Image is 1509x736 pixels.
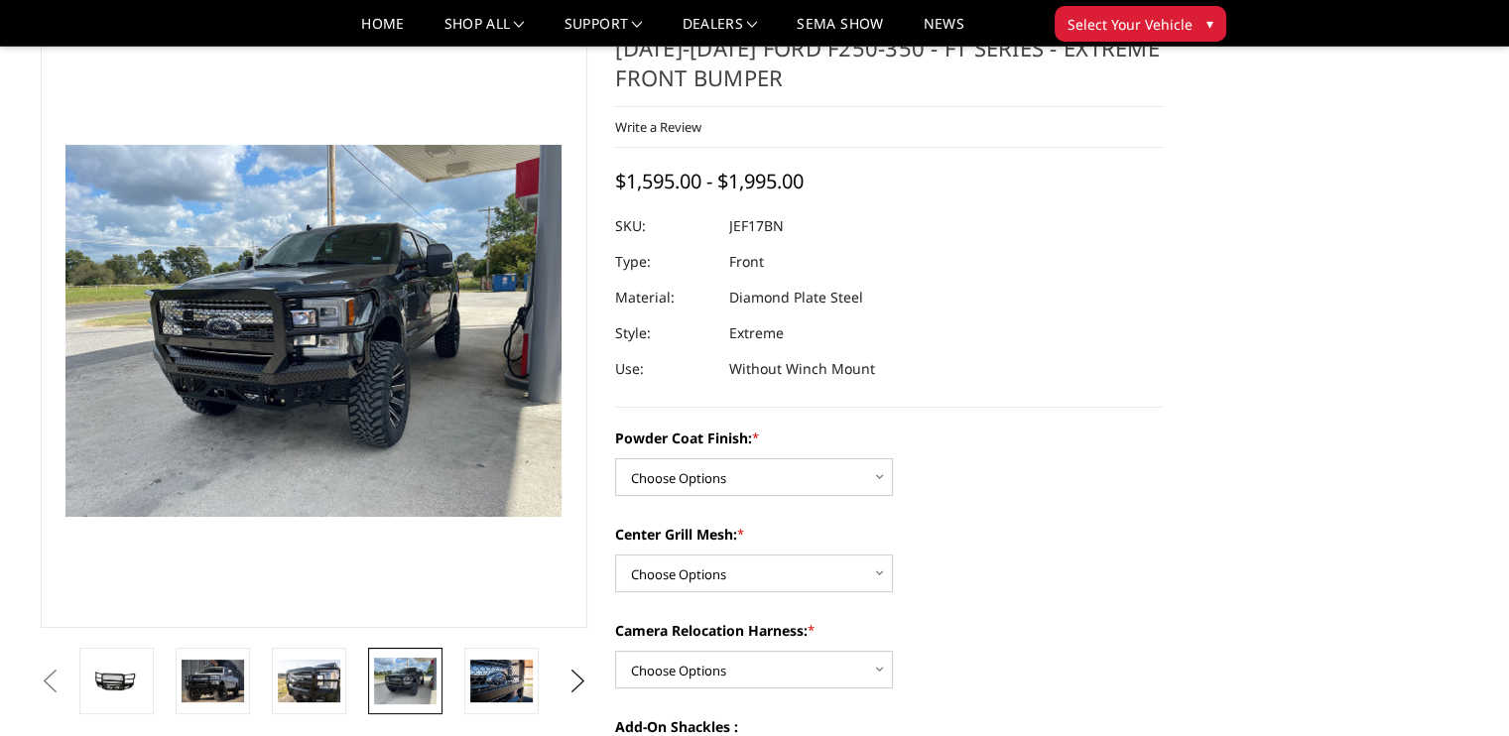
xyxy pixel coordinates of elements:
dt: Type: [615,244,714,280]
label: Center Grill Mesh: [615,524,1163,545]
dd: Extreme [729,315,784,351]
button: Previous [36,667,65,696]
button: Select Your Vehicle [1055,6,1226,42]
h1: [DATE]-[DATE] Ford F250-350 - FT Series - Extreme Front Bumper [615,33,1163,107]
a: News [923,17,963,46]
dt: Use: [615,351,714,387]
button: Next [563,667,592,696]
dd: Without Winch Mount [729,351,875,387]
label: Camera Relocation Harness: [615,620,1163,641]
a: Dealers [683,17,758,46]
a: Home [361,17,404,46]
dd: Diamond Plate Steel [729,280,863,315]
span: $1,595.00 - $1,995.00 [615,168,804,194]
a: Write a Review [615,118,701,136]
iframe: Chat Widget [1410,641,1509,736]
span: Select Your Vehicle [1068,14,1193,35]
a: 2017-2022 Ford F250-350 - FT Series - Extreme Front Bumper [41,33,588,628]
dt: SKU: [615,208,714,244]
span: ▾ [1206,13,1213,34]
a: shop all [444,17,525,46]
dd: JEF17BN [729,208,784,244]
dt: Material: [615,280,714,315]
dt: Style: [615,315,714,351]
dd: Front [729,244,764,280]
img: 2017-2022 Ford F250-350 - FT Series - Extreme Front Bumper [182,660,244,701]
img: 2017-2022 Ford F250-350 - FT Series - Extreme Front Bumper [374,658,437,704]
a: Support [565,17,643,46]
label: Powder Coat Finish: [615,428,1163,448]
img: 2017-2022 Ford F250-350 - FT Series - Extreme Front Bumper [278,660,340,701]
a: SEMA Show [797,17,883,46]
img: 2017-2022 Ford F250-350 - FT Series - Extreme Front Bumper [470,660,533,701]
